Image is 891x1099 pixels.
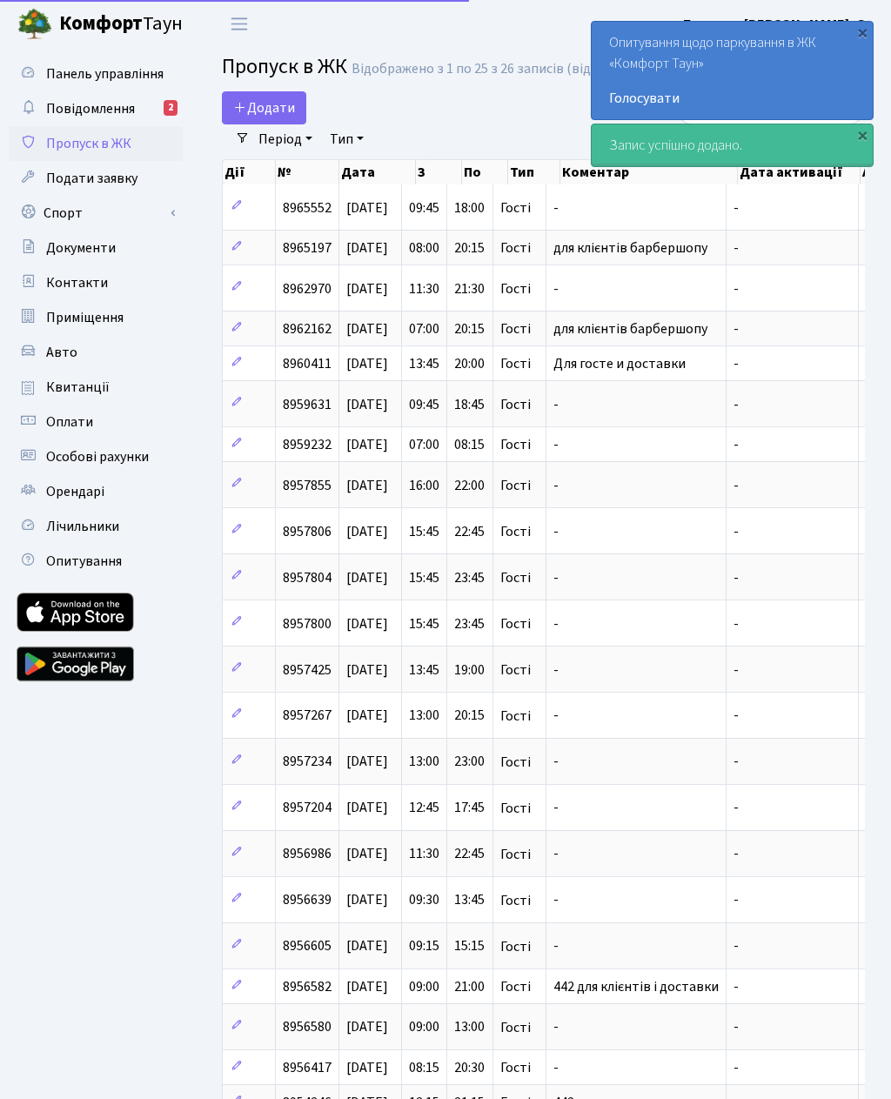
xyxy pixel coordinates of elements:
span: 07:00 [409,435,439,454]
span: 8957800 [283,614,332,633]
span: - [734,707,739,726]
span: 8956986 [283,845,332,864]
button: Переключити навігацію [218,10,261,38]
th: Тип [508,160,560,184]
span: Гості [500,571,531,585]
span: - [553,707,559,726]
span: 15:45 [409,568,439,587]
span: [DATE] [346,319,388,338]
span: - [734,614,739,633]
a: Голосувати [609,88,855,109]
span: Гості [500,525,531,539]
div: Відображено з 1 по 25 з 26 записів (відфільтровано з 25 записів). [352,61,755,77]
span: 23:45 [454,568,485,587]
span: Орендарі [46,482,104,501]
span: - [553,279,559,298]
span: Гості [500,322,531,336]
span: - [553,937,559,956]
span: для клієнтів барбершопу [553,319,707,338]
span: Панель управління [46,64,164,84]
span: - [553,1058,559,1077]
span: 18:45 [454,395,485,414]
span: Особові рахунки [46,447,149,466]
span: 20:15 [454,319,485,338]
span: Гості [500,282,531,296]
span: [DATE] [346,198,388,218]
span: - [734,1058,739,1077]
span: 21:30 [454,279,485,298]
span: - [553,799,559,818]
span: Авто [46,343,77,362]
span: Гості [500,438,531,452]
span: [DATE] [346,522,388,541]
span: - [734,845,739,864]
span: - [734,568,739,587]
a: Блєдних [PERSON_NAME]. О. [683,14,870,35]
a: Лічильники [9,509,183,544]
span: 8957425 [283,660,332,680]
span: 20:15 [454,238,485,258]
span: 442 для клієнтів і доставки [553,977,719,996]
span: - [734,937,739,956]
span: [DATE] [346,753,388,772]
a: Приміщення [9,300,183,335]
span: - [734,435,739,454]
span: Гості [500,241,531,255]
span: 8957855 [283,476,332,495]
span: - [734,354,739,373]
span: Гості [500,1021,531,1035]
span: 20:15 [454,707,485,726]
span: 8965197 [283,238,332,258]
th: З [416,160,462,184]
a: Додати [222,91,306,124]
span: 07:00 [409,319,439,338]
span: - [734,279,739,298]
span: - [734,753,739,772]
span: [DATE] [346,707,388,726]
span: 8956580 [283,1018,332,1037]
a: Квитанції [9,370,183,405]
a: Орендарі [9,474,183,509]
span: 8957804 [283,568,332,587]
a: Особові рахунки [9,439,183,474]
th: Дії [223,160,276,184]
span: - [553,660,559,680]
span: 22:45 [454,845,485,864]
span: Пропуск в ЖК [222,51,347,82]
span: Гості [500,357,531,371]
span: - [553,845,559,864]
span: [DATE] [346,891,388,910]
span: Документи [46,238,116,258]
b: Блєдних [PERSON_NAME]. О. [683,15,870,34]
span: 16:00 [409,476,439,495]
span: - [734,476,739,495]
th: По [462,160,508,184]
span: 11:30 [409,279,439,298]
div: Опитування щодо паркування в ЖК «Комфорт Таун» [592,22,873,119]
span: 15:45 [409,522,439,541]
span: Квитанції [46,378,110,397]
span: Оплати [46,412,93,432]
span: Таун [59,10,183,39]
span: - [553,614,559,633]
span: 8962162 [283,319,332,338]
span: - [734,1018,739,1037]
span: - [734,977,739,996]
span: Контакти [46,273,108,292]
span: - [553,1018,559,1037]
span: [DATE] [346,354,388,373]
span: 08:15 [454,435,485,454]
span: 23:45 [454,614,485,633]
span: Опитування [46,552,122,571]
span: Гості [500,801,531,815]
span: 09:30 [409,891,439,910]
span: Гості [500,1061,531,1075]
span: - [553,522,559,541]
span: [DATE] [346,1018,388,1037]
span: [DATE] [346,937,388,956]
span: 8956605 [283,937,332,956]
span: Подати заявку [46,169,137,188]
span: Гості [500,940,531,954]
span: 8957267 [283,707,332,726]
span: - [734,891,739,910]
